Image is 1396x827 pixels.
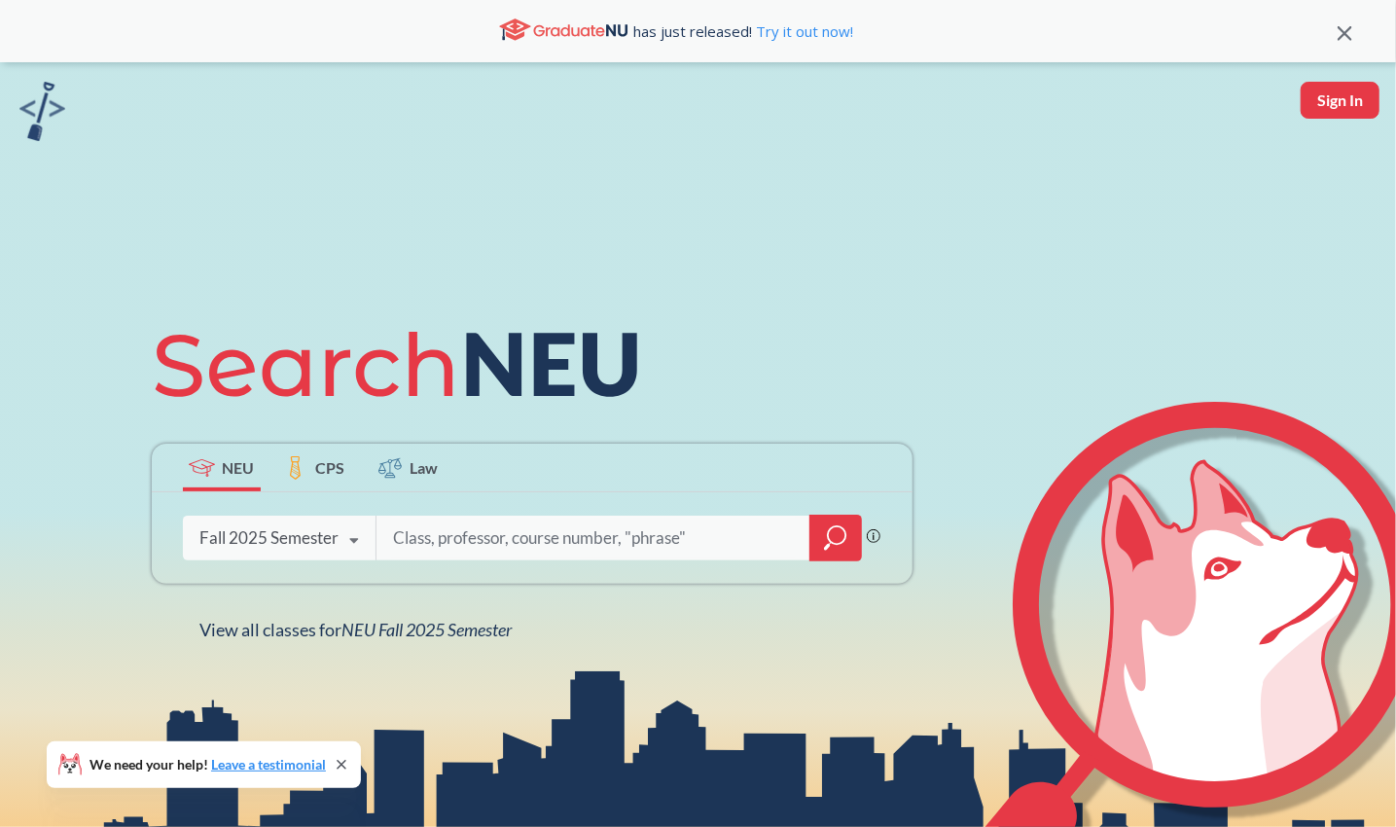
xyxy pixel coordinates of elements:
a: Leave a testimonial [211,756,326,773]
span: View all classes for [200,619,513,640]
span: Law [411,456,439,479]
a: Try it out now! [752,21,853,41]
span: has just released! [633,20,853,42]
img: sandbox logo [19,82,65,141]
svg: magnifying glass [824,524,847,552]
button: Sign In [1301,82,1379,119]
span: NEU Fall 2025 Semester [342,619,513,640]
a: sandbox logo [19,82,65,147]
input: Class, professor, course number, "phrase" [391,518,796,558]
div: magnifying glass [809,515,862,561]
div: Fall 2025 Semester [200,527,340,549]
span: NEU [222,456,254,479]
span: CPS [315,456,344,479]
span: We need your help! [89,758,326,772]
